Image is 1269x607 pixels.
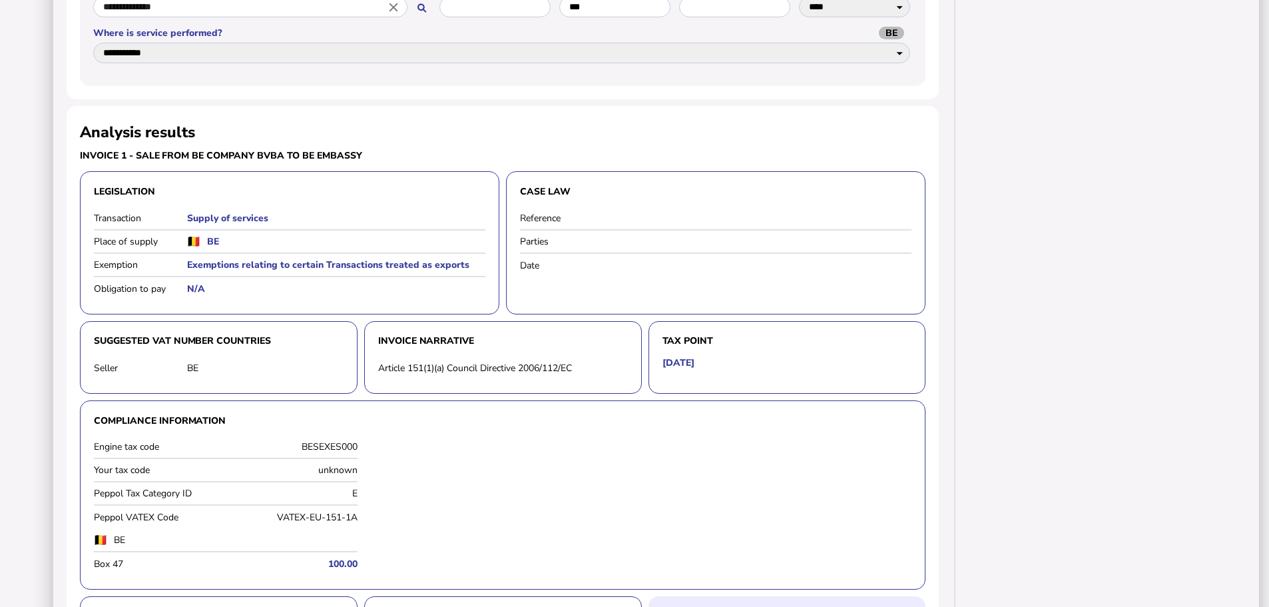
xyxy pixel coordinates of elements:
[662,335,912,347] h3: Tax point
[94,558,222,570] label: Box 47
[378,335,628,347] h3: Invoice narrative
[229,464,358,476] div: unknown
[520,185,911,198] h3: Case law
[114,534,254,546] label: BE
[520,212,613,225] label: Reference
[879,27,904,39] span: BE
[94,212,187,225] label: Transaction
[229,440,358,453] div: BESEXES000
[187,283,485,295] h5: N/A
[187,362,344,374] div: BE
[94,259,187,271] label: Exemption
[520,235,613,248] label: Parties
[94,487,222,500] label: Peppol Tax Category ID
[94,283,187,295] label: Obligation to pay
[187,212,485,225] h5: Supply of services
[662,356,694,369] h5: [DATE]
[94,362,187,374] label: Seller
[229,558,358,570] h5: 100.00
[94,185,485,198] h3: Legislation
[94,511,222,524] label: Peppol VATEX Code
[80,122,195,143] h2: Analysis results
[187,259,485,271] h5: Exemptions relating to certain Transactions treated as exports
[229,511,358,524] div: VATEX-EU-151-1A
[207,235,219,248] h5: BE
[80,149,499,162] h3: Invoice 1 - sale from BE Company BVBA to BE Embassy
[229,487,358,500] div: E
[187,237,200,247] img: be.png
[93,27,912,39] label: Where is service performed?
[94,440,222,453] label: Engine tax code
[94,414,911,426] h3: Compliance information
[378,362,628,374] div: Article 151(1)(a) Council Directive 2006/112/EC
[94,335,344,347] h3: Suggested VAT number countries
[94,235,187,248] label: Place of supply
[94,464,222,476] label: Your tax code
[520,259,613,272] label: Date
[94,535,107,545] img: be.png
